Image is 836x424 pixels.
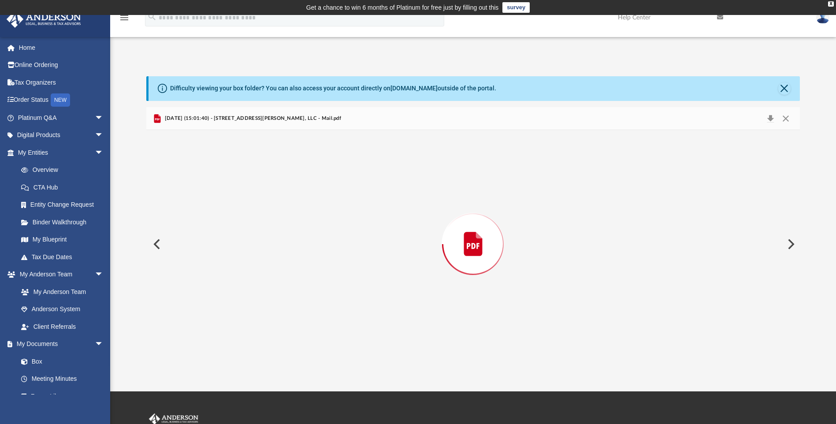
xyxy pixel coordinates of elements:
div: Difficulty viewing your box folder? You can also access your account directly on outside of the p... [170,84,496,93]
img: Anderson Advisors Platinum Portal [4,11,84,28]
a: CTA Hub [12,179,117,196]
a: Online Ordering [6,56,117,74]
span: [DATE] (15:01:40) - [STREET_ADDRESS][PERSON_NAME], LLC - Mail.pdf [163,115,341,123]
a: My Entitiesarrow_drop_down [6,144,117,161]
i: menu [119,12,130,23]
button: Next File [780,232,800,257]
i: search [147,12,157,22]
div: Preview [146,107,799,358]
span: arrow_drop_down [95,109,112,127]
span: arrow_drop_down [95,144,112,162]
a: My Blueprint [12,231,112,249]
a: Order StatusNEW [6,91,117,109]
a: Platinum Q&Aarrow_drop_down [6,109,117,126]
button: Close [778,82,791,95]
button: Previous File [146,232,166,257]
a: Meeting Minutes [12,370,112,388]
a: My Anderson Teamarrow_drop_down [6,266,112,283]
a: Box [12,353,108,370]
a: menu [119,17,130,23]
div: close [828,1,834,7]
a: [DOMAIN_NAME] [390,85,438,92]
div: Get a chance to win 6 months of Platinum for free just by filling out this [306,2,499,13]
a: Overview [12,161,117,179]
a: My Documentsarrow_drop_down [6,335,112,353]
a: Digital Productsarrow_drop_down [6,126,117,144]
button: Close [778,112,794,125]
span: arrow_drop_down [95,335,112,353]
img: User Pic [816,11,829,24]
a: Binder Walkthrough [12,213,117,231]
a: Entity Change Request [12,196,117,214]
a: Client Referrals [12,318,112,335]
span: arrow_drop_down [95,126,112,145]
a: survey [502,2,530,13]
a: Tax Due Dates [12,248,117,266]
a: Tax Organizers [6,74,117,91]
span: arrow_drop_down [95,266,112,284]
button: Download [762,112,778,125]
a: Home [6,39,117,56]
a: My Anderson Team [12,283,108,301]
a: Anderson System [12,301,112,318]
div: NEW [51,93,70,107]
a: Forms Library [12,387,108,405]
